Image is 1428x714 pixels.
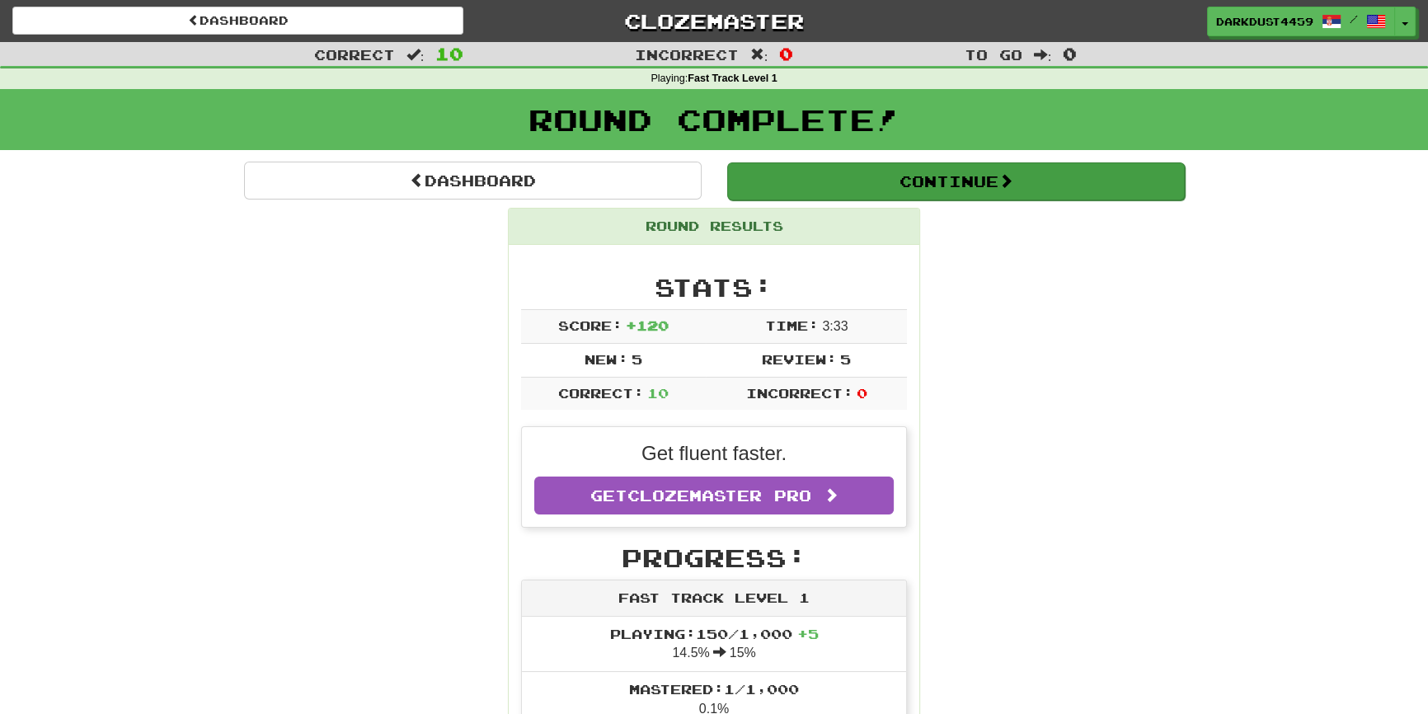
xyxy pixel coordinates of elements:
a: Clozemaster [488,7,939,35]
span: Playing: 150 / 1,000 [610,626,819,641]
span: : [1034,48,1052,62]
a: DarkDust4459 / [1207,7,1395,36]
span: Correct: [558,385,644,401]
h2: Stats: [521,274,907,301]
button: Continue [727,162,1185,200]
span: DarkDust4459 [1216,14,1313,29]
span: Score: [558,317,622,333]
span: : [406,48,425,62]
div: Round Results [509,209,919,245]
span: Time: [765,317,819,333]
span: 10 [647,385,669,401]
li: 14.5% 15% [522,617,906,673]
p: Get fluent faster. [534,439,894,467]
span: Incorrect: [745,385,853,401]
span: To go [965,46,1022,63]
span: : [750,48,768,62]
span: 5 [632,351,642,367]
a: Dashboard [244,162,702,200]
span: 10 [435,44,463,63]
div: Fast Track Level 1 [522,580,906,617]
span: / [1350,13,1358,25]
span: 5 [840,351,851,367]
span: 0 [1063,44,1077,63]
h1: Round Complete! [6,103,1422,136]
span: Review: [762,351,837,367]
span: 3 : 33 [822,319,848,333]
span: + 120 [626,317,669,333]
span: Mastered: 1 / 1,000 [629,681,799,697]
span: 0 [779,44,793,63]
span: New: [585,351,627,367]
a: GetClozemaster Pro [534,477,894,514]
span: Correct [314,46,395,63]
h2: Progress: [521,544,907,571]
span: Incorrect [635,46,739,63]
span: Clozemaster Pro [627,486,811,505]
a: Dashboard [12,7,463,35]
strong: Fast Track Level 1 [688,73,777,84]
span: 0 [857,385,867,401]
span: + 5 [797,626,819,641]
